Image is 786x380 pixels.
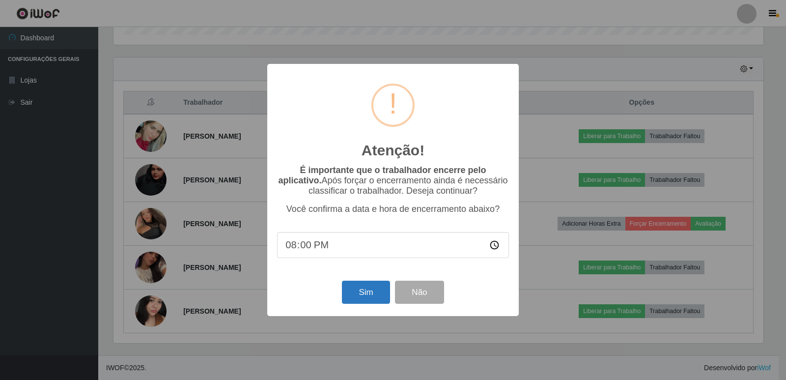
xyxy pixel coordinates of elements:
[277,165,509,196] p: Após forçar o encerramento ainda é necessário classificar o trabalhador. Deseja continuar?
[362,142,424,159] h2: Atenção!
[342,281,390,304] button: Sim
[395,281,444,304] button: Não
[278,165,486,185] b: É importante que o trabalhador encerre pelo aplicativo.
[277,204,509,214] p: Você confirma a data e hora de encerramento abaixo?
